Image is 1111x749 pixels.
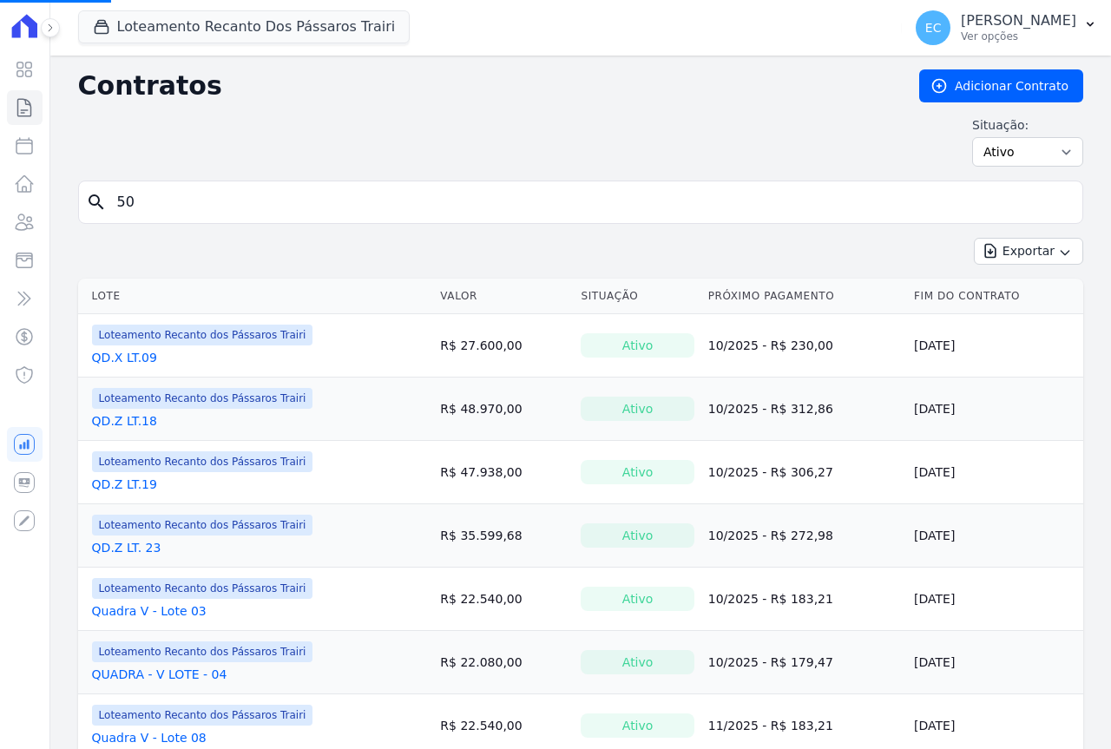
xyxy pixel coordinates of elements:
div: Ativo [581,397,694,421]
span: EC [925,22,942,34]
span: Loteamento Recanto dos Pássaros Trairi [92,451,313,472]
td: [DATE] [907,631,1083,694]
a: 10/2025 - R$ 230,00 [708,338,833,352]
td: R$ 22.080,00 [433,631,574,694]
a: 10/2025 - R$ 179,47 [708,655,833,669]
h2: Contratos [78,70,891,102]
span: Loteamento Recanto dos Pássaros Trairi [92,325,313,345]
a: QD.X LT.09 [92,349,157,366]
a: QD.Z LT.18 [92,412,157,430]
button: EC [PERSON_NAME] Ver opções [902,3,1111,52]
button: Exportar [974,238,1083,265]
a: 11/2025 - R$ 183,21 [708,719,833,733]
td: R$ 27.600,00 [433,314,574,378]
th: Situação [574,279,700,314]
span: Loteamento Recanto dos Pássaros Trairi [92,578,313,599]
a: Adicionar Contrato [919,69,1083,102]
span: Loteamento Recanto dos Pássaros Trairi [92,515,313,535]
i: search [86,192,107,213]
span: Loteamento Recanto dos Pássaros Trairi [92,641,313,662]
p: Ver opções [961,30,1076,43]
p: [PERSON_NAME] [961,12,1076,30]
label: Situação: [972,116,1083,134]
td: [DATE] [907,441,1083,504]
span: Loteamento Recanto dos Pássaros Trairi [92,705,313,726]
a: Quadra V - Lote 08 [92,729,207,746]
td: R$ 48.970,00 [433,378,574,441]
td: [DATE] [907,314,1083,378]
a: 10/2025 - R$ 183,21 [708,592,833,606]
td: R$ 47.938,00 [433,441,574,504]
a: 10/2025 - R$ 272,98 [708,529,833,542]
th: Lote [78,279,434,314]
a: QD.Z LT.19 [92,476,157,493]
th: Próximo Pagamento [701,279,907,314]
div: Ativo [581,650,694,674]
div: Ativo [581,460,694,484]
div: Ativo [581,713,694,738]
td: R$ 35.599,68 [433,504,574,568]
a: QD.Z LT. 23 [92,539,161,556]
a: Quadra V - Lote 03 [92,602,207,620]
div: Ativo [581,333,694,358]
input: Buscar por nome do lote [107,185,1075,220]
a: 10/2025 - R$ 306,27 [708,465,833,479]
button: Loteamento Recanto Dos Pássaros Trairi [78,10,411,43]
td: R$ 22.540,00 [433,568,574,631]
a: 10/2025 - R$ 312,86 [708,402,833,416]
div: Ativo [581,587,694,611]
a: QUADRA - V LOTE - 04 [92,666,227,683]
th: Valor [433,279,574,314]
div: Ativo [581,523,694,548]
td: [DATE] [907,378,1083,441]
span: Loteamento Recanto dos Pássaros Trairi [92,388,313,409]
th: Fim do Contrato [907,279,1083,314]
td: [DATE] [907,504,1083,568]
td: [DATE] [907,568,1083,631]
